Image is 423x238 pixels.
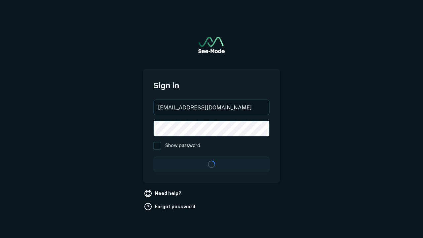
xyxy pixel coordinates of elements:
a: Forgot password [143,201,198,212]
span: Show password [165,142,200,150]
a: Go to sign in [198,37,225,53]
span: Sign in [153,80,270,92]
input: your@email.com [154,100,269,115]
img: See-Mode Logo [198,37,225,53]
a: Need help? [143,188,184,199]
